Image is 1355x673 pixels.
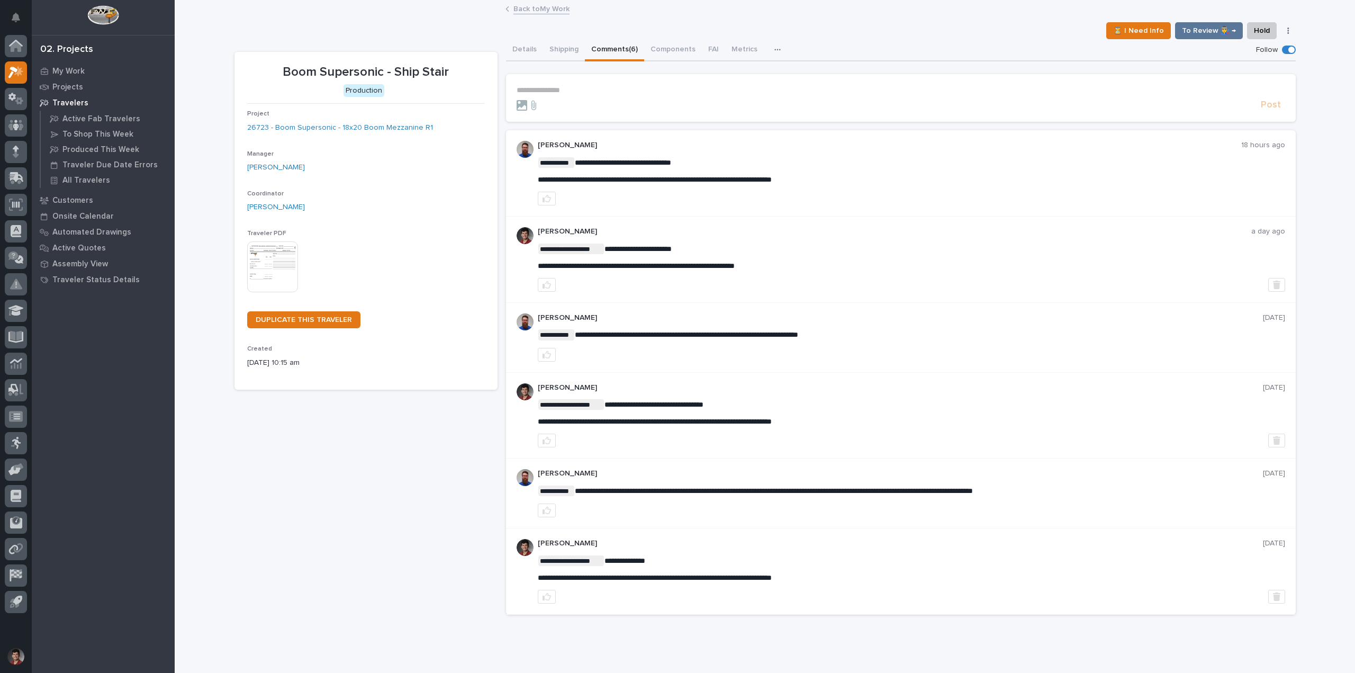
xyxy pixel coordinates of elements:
button: Hold [1247,22,1277,39]
span: DUPLICATE THIS TRAVELER [256,316,352,324]
div: 02. Projects [40,44,93,56]
a: Back toMy Work [513,2,570,14]
button: Components [644,39,702,61]
button: Shipping [543,39,585,61]
p: a day ago [1251,227,1285,236]
a: Travelers [32,95,175,111]
a: Active Quotes [32,240,175,256]
p: Projects [52,83,83,92]
button: Metrics [725,39,764,61]
a: [PERSON_NAME] [247,162,305,173]
p: [DATE] 10:15 am [247,357,485,369]
p: [DATE] [1263,313,1285,322]
button: like this post [538,504,556,517]
span: Traveler PDF [247,230,286,237]
img: 6hTokn1ETDGPf9BPokIQ [517,313,534,330]
p: Active Quotes [52,244,106,253]
span: Hold [1254,24,1270,37]
span: Created [247,346,272,352]
p: Traveler Status Details [52,275,140,285]
button: like this post [538,278,556,292]
a: Customers [32,192,175,208]
button: FAI [702,39,725,61]
button: Notifications [5,6,27,29]
button: Delete post [1268,278,1285,292]
button: ⏳ I Need Info [1106,22,1171,39]
img: ROij9lOReuV7WqYxWfnW [517,227,534,244]
a: Onsite Calendar [32,208,175,224]
button: Delete post [1268,590,1285,604]
button: Details [506,39,543,61]
p: [DATE] [1263,469,1285,478]
p: Assembly View [52,259,108,269]
img: ROij9lOReuV7WqYxWfnW [517,383,534,400]
p: Active Fab Travelers [62,114,140,124]
a: To Shop This Week [41,127,175,141]
span: Manager [247,151,274,157]
a: Projects [32,79,175,95]
p: Travelers [52,98,88,108]
p: [PERSON_NAME] [538,539,1263,548]
button: Comments (6) [585,39,644,61]
p: My Work [52,67,85,76]
p: [PERSON_NAME] [538,383,1263,392]
p: 18 hours ago [1241,141,1285,150]
a: Traveler Due Date Errors [41,157,175,172]
a: Automated Drawings [32,224,175,240]
p: To Shop This Week [62,130,133,139]
span: Project [247,111,269,117]
a: 26723 - Boom Supersonic - 18x20 Boom Mezzanine R1 [247,122,433,133]
img: 6hTokn1ETDGPf9BPokIQ [517,469,534,486]
img: ROij9lOReuV7WqYxWfnW [517,539,534,556]
p: Onsite Calendar [52,212,114,221]
p: [PERSON_NAME] [538,313,1263,322]
p: All Travelers [62,176,110,185]
p: Traveler Due Date Errors [62,160,158,170]
p: [DATE] [1263,383,1285,392]
div: Notifications [13,13,27,30]
span: Coordinator [247,191,284,197]
a: DUPLICATE THIS TRAVELER [247,311,360,328]
button: Post [1257,99,1285,111]
p: Follow [1256,46,1278,55]
button: like this post [538,348,556,362]
span: ⏳ I Need Info [1113,24,1164,37]
button: like this post [538,434,556,447]
p: Produced This Week [62,145,139,155]
p: [DATE] [1263,539,1285,548]
img: Workspace Logo [87,5,119,25]
a: Active Fab Travelers [41,111,175,126]
p: [PERSON_NAME] [538,227,1251,236]
a: All Travelers [41,173,175,187]
button: like this post [538,590,556,604]
button: Delete post [1268,434,1285,447]
a: My Work [32,63,175,79]
p: Customers [52,196,93,205]
img: 6hTokn1ETDGPf9BPokIQ [517,141,534,158]
a: [PERSON_NAME] [247,202,305,213]
p: [PERSON_NAME] [538,469,1263,478]
button: To Review 👨‍🏭 → [1175,22,1243,39]
p: Boom Supersonic - Ship Stair [247,65,485,80]
a: Produced This Week [41,142,175,157]
span: Post [1261,99,1281,111]
button: users-avatar [5,645,27,668]
div: Production [344,84,384,97]
button: like this post [538,192,556,205]
span: To Review 👨‍🏭 → [1182,24,1236,37]
p: [PERSON_NAME] [538,141,1241,150]
a: Traveler Status Details [32,272,175,288]
p: Automated Drawings [52,228,131,237]
a: Assembly View [32,256,175,272]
